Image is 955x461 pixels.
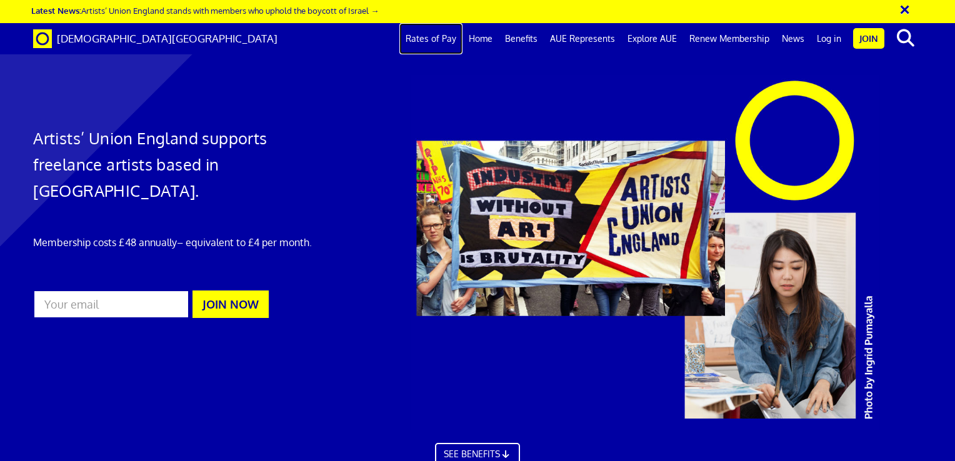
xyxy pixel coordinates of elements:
[811,23,847,54] a: Log in
[33,235,317,250] p: Membership costs £48 annually – equivalent to £4 per month.
[887,25,925,51] button: search
[33,290,189,319] input: Your email
[192,290,269,318] button: JOIN NOW
[31,5,81,16] strong: Latest News:
[33,125,317,204] h1: Artists’ Union England supports freelance artists based in [GEOGRAPHIC_DATA].
[683,23,776,54] a: Renew Membership
[399,23,462,54] a: Rates of Pay
[499,23,544,54] a: Benefits
[621,23,683,54] a: Explore AUE
[24,23,287,54] a: Brand [DEMOGRAPHIC_DATA][GEOGRAPHIC_DATA]
[776,23,811,54] a: News
[544,23,621,54] a: AUE Represents
[462,23,499,54] a: Home
[31,5,379,16] a: Latest News:Artists’ Union England stands with members who uphold the boycott of Israel →
[57,32,277,45] span: [DEMOGRAPHIC_DATA][GEOGRAPHIC_DATA]
[853,28,884,49] a: Join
